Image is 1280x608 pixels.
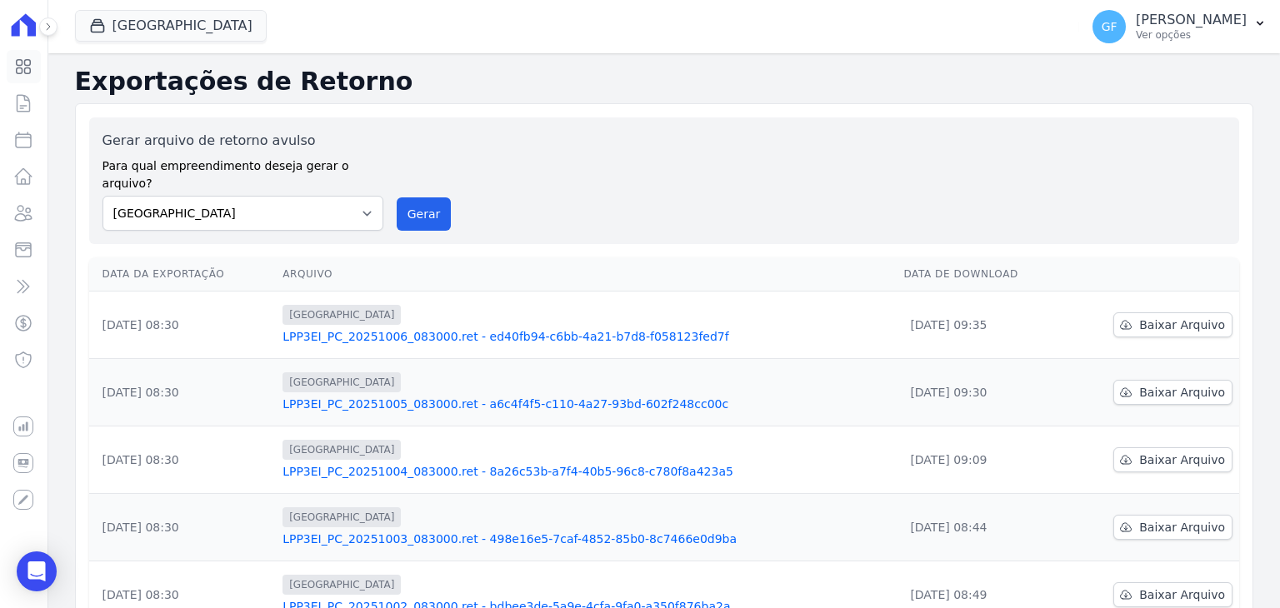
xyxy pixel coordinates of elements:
[1139,519,1225,536] span: Baixar Arquivo
[1113,312,1232,337] a: Baixar Arquivo
[282,463,890,480] a: LPP3EI_PC_20251004_083000.ret - 8a26c53b-a7f4-40b5-96c8-c780f8a423a5
[1113,515,1232,540] a: Baixar Arquivo
[1079,3,1280,50] button: GF [PERSON_NAME] Ver opções
[282,507,401,527] span: [GEOGRAPHIC_DATA]
[897,494,1065,561] td: [DATE] 08:44
[1139,316,1225,333] span: Baixar Arquivo
[897,257,1065,292] th: Data de Download
[102,151,383,192] label: Para qual empreendimento deseja gerar o arquivo?
[276,257,897,292] th: Arquivo
[1139,384,1225,401] span: Baixar Arquivo
[1113,447,1232,472] a: Baixar Arquivo
[1136,28,1247,42] p: Ver opções
[89,426,277,494] td: [DATE] 08:30
[102,131,383,151] label: Gerar arquivo de retorno avulso
[282,531,890,547] a: LPP3EI_PC_20251003_083000.ret - 498e16e5-7caf-4852-85b0-8c7466e0d9ba
[282,440,401,460] span: [GEOGRAPHIC_DATA]
[17,551,57,591] div: Open Intercom Messenger
[1139,586,1225,603] span: Baixar Arquivo
[1113,582,1232,607] a: Baixar Arquivo
[75,10,267,42] button: [GEOGRAPHIC_DATA]
[397,197,452,231] button: Gerar
[897,426,1065,494] td: [DATE] 09:09
[89,257,277,292] th: Data da Exportação
[282,575,401,595] span: [GEOGRAPHIC_DATA]
[897,359,1065,426] td: [DATE] 09:30
[1136,12,1247,28] p: [PERSON_NAME]
[897,292,1065,359] td: [DATE] 09:35
[1113,380,1232,405] a: Baixar Arquivo
[282,396,890,412] a: LPP3EI_PC_20251005_083000.ret - a6c4f4f5-c110-4a27-93bd-602f248cc00c
[282,305,401,325] span: [GEOGRAPHIC_DATA]
[282,328,890,345] a: LPP3EI_PC_20251006_083000.ret - ed40fb94-c6bb-4a21-b7d8-f058123fed7f
[1102,21,1117,32] span: GF
[89,359,277,426] td: [DATE] 08:30
[1139,451,1225,468] span: Baixar Arquivo
[89,292,277,359] td: [DATE] 08:30
[282,372,401,392] span: [GEOGRAPHIC_DATA]
[89,494,277,561] td: [DATE] 08:30
[75,67,1253,97] h2: Exportações de Retorno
